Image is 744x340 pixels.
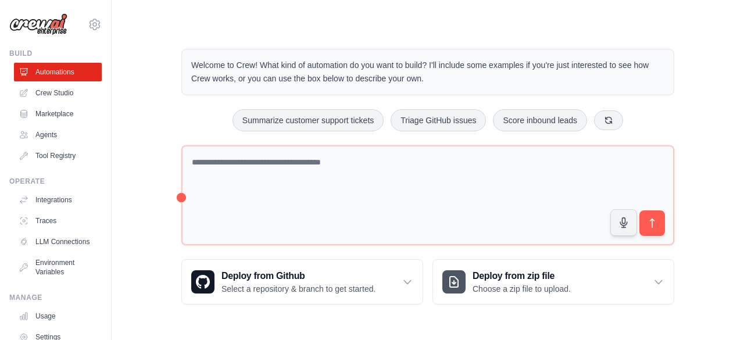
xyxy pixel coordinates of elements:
[14,105,102,123] a: Marketplace
[9,177,102,186] div: Operate
[473,283,571,295] p: Choose a zip file to upload.
[493,109,587,131] button: Score inbound leads
[233,109,384,131] button: Summarize customer support tickets
[14,232,102,251] a: LLM Connections
[14,307,102,325] a: Usage
[391,109,486,131] button: Triage GitHub issues
[14,63,102,81] a: Automations
[14,146,102,165] a: Tool Registry
[14,253,102,281] a: Environment Variables
[221,269,375,283] h3: Deploy from Github
[14,84,102,102] a: Crew Studio
[9,293,102,302] div: Manage
[221,283,375,295] p: Select a repository & branch to get started.
[14,126,102,144] a: Agents
[9,13,67,35] img: Logo
[473,269,571,283] h3: Deploy from zip file
[14,212,102,230] a: Traces
[14,191,102,209] a: Integrations
[9,49,102,58] div: Build
[191,59,664,85] p: Welcome to Crew! What kind of automation do you want to build? I'll include some examples if you'...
